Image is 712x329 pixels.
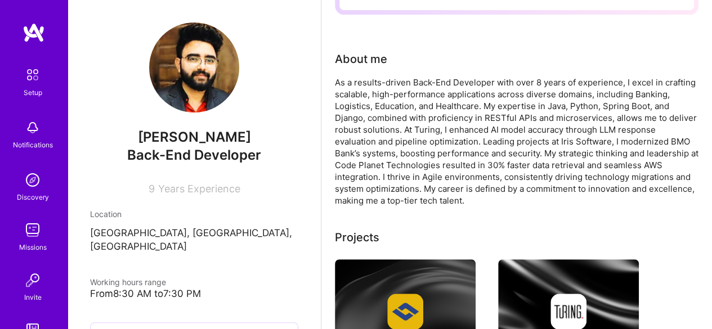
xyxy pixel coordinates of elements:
img: User Avatar [149,22,239,112]
div: Missions [19,241,47,253]
span: Back-End Developer [127,147,261,163]
img: teamwork [21,219,44,241]
img: logo [23,22,45,43]
div: Discovery [17,191,49,203]
span: Years Experience [158,183,240,195]
img: Invite [21,269,44,291]
img: discovery [21,169,44,191]
div: Location [90,208,298,220]
div: Notifications [13,139,53,151]
div: Setup [24,87,42,98]
div: As a results-driven Back-End Developer with over 8 years of experience, I excel in crafting scala... [335,76,698,206]
div: Invite [24,291,42,303]
div: Projects [335,229,379,246]
div: About me [335,51,387,67]
span: Working hours range [90,277,166,287]
span: 9 [149,183,155,195]
span: [PERSON_NAME] [90,129,298,146]
img: setup [21,63,44,87]
p: [GEOGRAPHIC_DATA], [GEOGRAPHIC_DATA], [GEOGRAPHIC_DATA] [90,227,298,254]
div: From 8:30 AM to 7:30 PM [90,288,298,300]
img: bell [21,116,44,139]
